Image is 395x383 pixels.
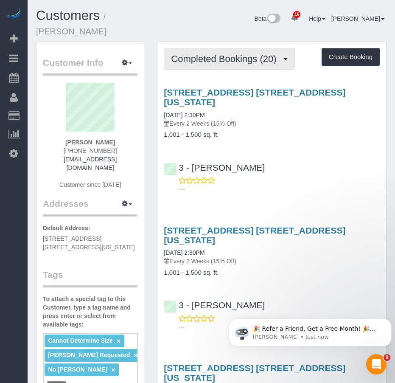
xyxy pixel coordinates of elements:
legend: Customer Info [43,56,137,76]
h4: 1,001 - 1,500 sq. ft. [164,269,380,276]
span: [PHONE_NUMBER] [64,147,117,154]
span: Completed Bookings (20) [171,54,280,64]
iframe: Intercom notifications message [225,301,395,360]
p: --- [179,323,380,331]
span: [STREET_ADDRESS] [STREET_ADDRESS][US_STATE] [43,235,135,251]
label: Default Address: [43,224,90,232]
img: New interface [266,14,280,25]
a: × [111,366,115,374]
p: --- [179,185,380,193]
img: Automaid Logo [5,8,22,20]
a: 3 - [PERSON_NAME] [164,300,265,310]
span: Cannot Determine Size [48,337,112,344]
button: Create Booking [322,48,380,66]
span: [PERSON_NAME] Requested [48,352,130,358]
a: 16 [286,8,303,27]
p: Every 2 Weeks (15% Off) [164,119,380,128]
iframe: Intercom live chat [366,354,387,375]
a: [STREET_ADDRESS] [STREET_ADDRESS][US_STATE] [164,87,345,107]
label: To attach a special tag to this Customer, type a tag name and press enter or select from availabl... [43,295,137,329]
span: Customer since [DATE] [59,181,121,188]
a: [STREET_ADDRESS] [STREET_ADDRESS][US_STATE] [164,363,345,383]
a: [STREET_ADDRESS] [STREET_ADDRESS][US_STATE] [164,225,345,245]
button: Completed Bookings (20) [164,48,294,70]
strong: [PERSON_NAME] [65,139,115,146]
span: 16 [293,11,300,18]
a: 3 - [PERSON_NAME] [164,163,265,172]
p: Every 2 Weeks (15% Off) [164,257,380,265]
a: Help [309,15,325,22]
a: Customers [36,8,100,23]
a: × [134,352,137,359]
legend: Tags [43,268,137,287]
h4: 1,001 - 1,500 sq. ft. [164,131,380,138]
a: [PERSON_NAME] [331,15,384,22]
span: No [PERSON_NAME] [48,366,107,373]
a: Beta [255,15,281,22]
a: [DATE] 2:30PM [164,249,205,256]
span: 9 [384,354,390,361]
a: [EMAIL_ADDRESS][DOMAIN_NAME] [64,156,117,171]
a: × [117,338,120,345]
a: [DATE] 2:30PM [164,112,205,118]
